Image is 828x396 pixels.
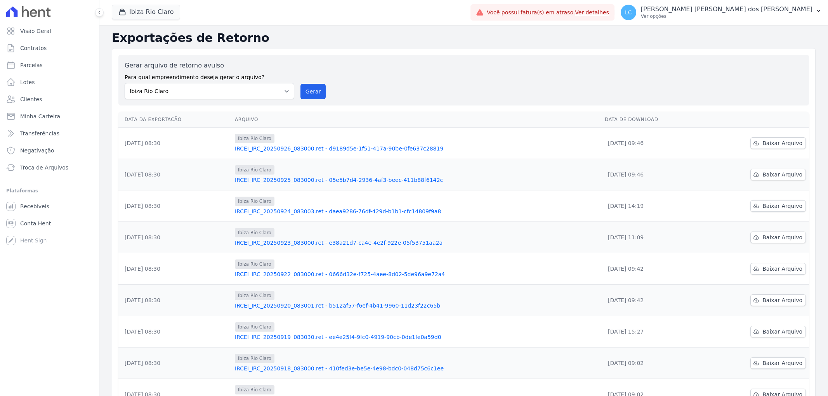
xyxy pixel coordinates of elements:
[3,126,96,141] a: Transferências
[235,145,599,152] a: IRCEI_IRC_20250926_083000.ret - d9189d5e-1f51-417a-90be-0fe637c28819
[118,222,232,253] td: [DATE] 08:30
[3,23,96,39] a: Visão Geral
[750,200,806,212] a: Baixar Arquivo
[3,92,96,107] a: Clientes
[750,357,806,369] a: Baixar Arquivo
[750,326,806,337] a: Baixar Arquivo
[762,328,802,335] span: Baixar Arquivo
[235,291,274,300] span: Ibiza Rio Claro
[614,2,828,23] button: LC [PERSON_NAME] [PERSON_NAME] dos [PERSON_NAME] Ver opções
[762,171,802,178] span: Baixar Arquivo
[118,253,232,285] td: [DATE] 08:30
[235,270,599,278] a: IRCEI_IRC_20250922_083000.ret - 0666d32e-f725-4aee-8d02-5de96a9e72a4
[750,232,806,243] a: Baixar Arquivo
[20,130,59,137] span: Transferências
[20,112,60,120] span: Minha Carteira
[6,186,93,195] div: Plataformas
[750,263,806,275] a: Baixar Arquivo
[118,128,232,159] td: [DATE] 08:30
[232,112,602,128] th: Arquivo
[20,78,35,86] span: Lotes
[3,160,96,175] a: Troca de Arquivos
[20,61,43,69] span: Parcelas
[762,139,802,147] span: Baixar Arquivo
[762,359,802,367] span: Baixar Arquivo
[602,159,703,190] td: [DATE] 09:46
[762,296,802,304] span: Baixar Arquivo
[118,190,232,222] td: [DATE] 08:30
[235,239,599,247] a: IRCEI_IRC_20250923_083000.ret - e38a21d7-ca4e-4e2f-922e-05f53751aa2a
[125,61,294,70] label: Gerar arquivo de retorno avulso
[112,5,180,19] button: Ibiza Rio Claro
[235,259,274,269] span: Ibiza Rio Claro
[20,147,54,154] span: Negativação
[762,265,802,273] span: Baixar Arquivo
[300,84,326,99] button: Gerar
[20,95,42,103] span: Clientes
[235,165,274,175] span: Ibiza Rio Claro
[20,164,68,171] span: Troca de Arquivos
[602,112,703,128] th: Data de Download
[750,169,806,180] a: Baixar Arquivo
[20,220,51,227] span: Conta Hent
[750,137,806,149] a: Baixar Arquivo
[235,322,274,332] span: Ibiza Rio Claro
[3,109,96,124] a: Minha Carteira
[235,228,274,237] span: Ibiza Rio Claro
[3,57,96,73] a: Parcelas
[3,143,96,158] a: Negativação
[118,316,232,348] td: [DATE] 08:30
[118,159,232,190] td: [DATE] 08:30
[3,216,96,231] a: Conta Hent
[602,348,703,379] td: [DATE] 09:02
[487,9,609,17] span: Você possui fatura(s) em atraso.
[235,197,274,206] span: Ibiza Rio Claro
[3,74,96,90] a: Lotes
[750,294,806,306] a: Baixar Arquivo
[641,5,812,13] p: [PERSON_NAME] [PERSON_NAME] dos [PERSON_NAME]
[762,233,802,241] span: Baixar Arquivo
[625,10,632,15] span: LC
[575,9,609,16] a: Ver detalhes
[235,208,599,215] a: IRCEI_IRC_20250924_083003.ret - daea9286-76df-429d-b1b1-cfc14809f9a8
[235,354,274,363] span: Ibiza Rio Claro
[3,199,96,214] a: Recebíveis
[762,202,802,210] span: Baixar Arquivo
[235,333,599,341] a: IRCEI_IRC_20250919_083030.ret - ee4e25f4-9fc0-4919-90cb-0de1fe0a59d0
[235,302,599,310] a: IRCEI_IRC_20250920_083001.ret - b512af57-f6ef-4b41-9960-11d23f22c65b
[118,348,232,379] td: [DATE] 08:30
[235,134,274,143] span: Ibiza Rio Claro
[125,70,294,81] label: Para qual empreendimento deseja gerar o arquivo?
[602,190,703,222] td: [DATE] 14:19
[235,176,599,184] a: IRCEI_IRC_20250925_083000.ret - 05e5b7d4-2936-4af3-beec-411b88f6142c
[118,285,232,316] td: [DATE] 08:30
[20,202,49,210] span: Recebíveis
[118,112,232,128] th: Data da Exportação
[112,31,816,45] h2: Exportações de Retorno
[235,385,274,394] span: Ibiza Rio Claro
[602,128,703,159] td: [DATE] 09:46
[602,316,703,348] td: [DATE] 15:27
[602,285,703,316] td: [DATE] 09:42
[641,13,812,19] p: Ver opções
[602,253,703,285] td: [DATE] 09:42
[20,44,47,52] span: Contratos
[602,222,703,253] td: [DATE] 11:09
[235,365,599,372] a: IRCEI_IRC_20250918_083000.ret - 410fed3e-be5e-4e98-bdc0-048d75c6c1ee
[3,40,96,56] a: Contratos
[20,27,51,35] span: Visão Geral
